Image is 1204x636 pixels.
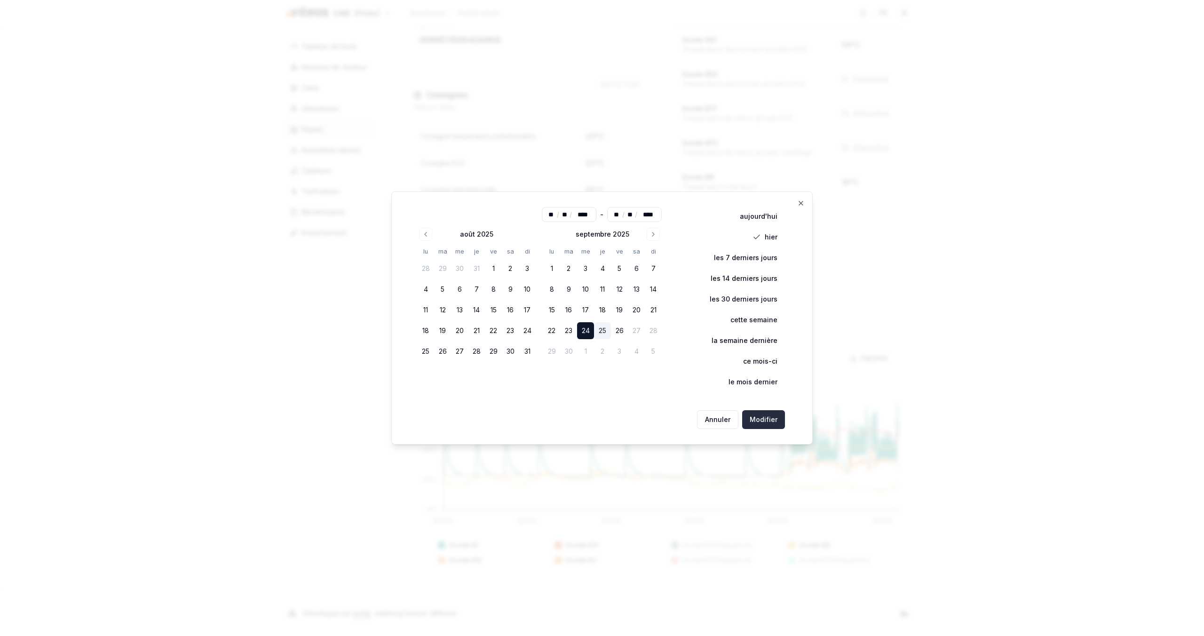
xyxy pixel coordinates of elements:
button: 5 [611,260,628,277]
div: - [600,207,603,222]
button: 18 [417,322,434,339]
button: 31 [519,343,536,360]
button: 17 [577,302,594,318]
button: 26 [434,343,451,360]
th: mardi [560,246,577,256]
button: ce mois-ci [723,352,785,371]
button: 29 [485,343,502,360]
th: jeudi [594,246,611,256]
span: / [557,210,559,219]
button: 23 [502,322,519,339]
button: 10 [519,281,536,298]
th: dimanche [645,246,662,256]
button: les 14 derniers jours [691,269,785,288]
th: samedi [502,246,519,256]
button: les 7 derniers jours [694,248,785,267]
th: vendredi [485,246,502,256]
button: 2 [502,260,519,277]
button: 31 [468,260,485,277]
button: 12 [434,302,451,318]
button: 3 [577,260,594,277]
button: 29 [434,260,451,277]
button: 4 [417,281,434,298]
th: dimanche [519,246,536,256]
th: mercredi [577,246,594,256]
button: 11 [417,302,434,318]
button: 10 [577,281,594,298]
span: / [622,210,625,219]
button: 19 [434,322,451,339]
button: 20 [628,302,645,318]
button: 21 [645,302,662,318]
button: 8 [543,281,560,298]
span: / [635,210,637,219]
button: 18 [594,302,611,318]
button: 28 [417,260,434,277]
button: 2 [560,260,577,277]
button: Go to previous month [419,228,432,241]
button: 25 [417,343,434,360]
div: août 2025 [460,230,493,239]
button: 24 [519,322,536,339]
button: 5 [434,281,451,298]
button: 26 [611,322,628,339]
button: 3 [519,260,536,277]
button: aujourd'hui [720,207,785,226]
button: Annuler [697,410,738,429]
button: 6 [451,281,468,298]
button: 23 [560,322,577,339]
button: 17 [519,302,536,318]
button: cette semaine [711,310,785,329]
button: 12 [611,281,628,298]
th: lundi [543,246,560,256]
th: mardi [434,246,451,256]
button: 13 [451,302,468,318]
button: 30 [451,260,468,277]
button: Modifier [742,410,785,429]
button: 16 [560,302,577,318]
button: le mois dernier [709,373,785,391]
button: 16 [502,302,519,318]
th: jeudi [468,246,485,256]
button: 14 [645,281,662,298]
button: 11 [594,281,611,298]
button: 1 [485,260,502,277]
button: 9 [560,281,577,298]
button: 13 [628,281,645,298]
button: 14 [468,302,485,318]
div: septembre 2025 [576,230,629,239]
button: 30 [502,343,519,360]
button: 19 [611,302,628,318]
button: 6 [628,260,645,277]
button: 25 [594,322,611,339]
button: 20 [451,322,468,339]
button: 21 [468,322,485,339]
button: 22 [543,322,560,339]
button: 24 [577,322,594,339]
button: 27 [451,343,468,360]
button: les 30 derniers jours [690,290,785,309]
button: 22 [485,322,502,339]
button: 8 [485,281,502,298]
button: 28 [468,343,485,360]
button: 4 [594,260,611,277]
th: lundi [417,246,434,256]
button: 15 [543,302,560,318]
th: vendredi [611,246,628,256]
button: 7 [645,260,662,277]
button: 15 [485,302,502,318]
button: 9 [502,281,519,298]
th: mercredi [451,246,468,256]
button: la semaine dernière [692,331,785,350]
th: samedi [628,246,645,256]
button: 7 [468,281,485,298]
span: / [570,210,572,219]
button: 1 [543,260,560,277]
button: Go to next month [647,228,660,241]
